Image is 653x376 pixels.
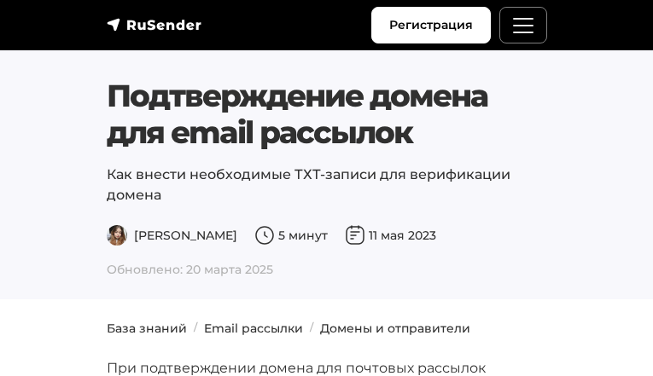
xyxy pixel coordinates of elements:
h1: Подтверждение домена для email рассылок [107,78,547,151]
nav: breadcrumb [96,320,557,338]
span: 5 минут [254,228,328,243]
a: Домены и отправители [320,321,470,336]
a: База знаний [107,321,187,336]
p: Как внести необходимые ТХТ-записи для верификации домена [107,165,547,205]
a: Email рассылки [204,321,303,336]
span: Обновлено: 20 марта 2025 [107,253,547,279]
a: Регистрация [371,7,491,43]
img: RuSender [107,16,202,33]
span: [PERSON_NAME] [107,228,237,243]
img: Дата публикации [345,225,365,246]
span: 11 мая 2023 [345,228,436,243]
button: Меню [499,7,547,43]
img: Время чтения [254,225,275,246]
